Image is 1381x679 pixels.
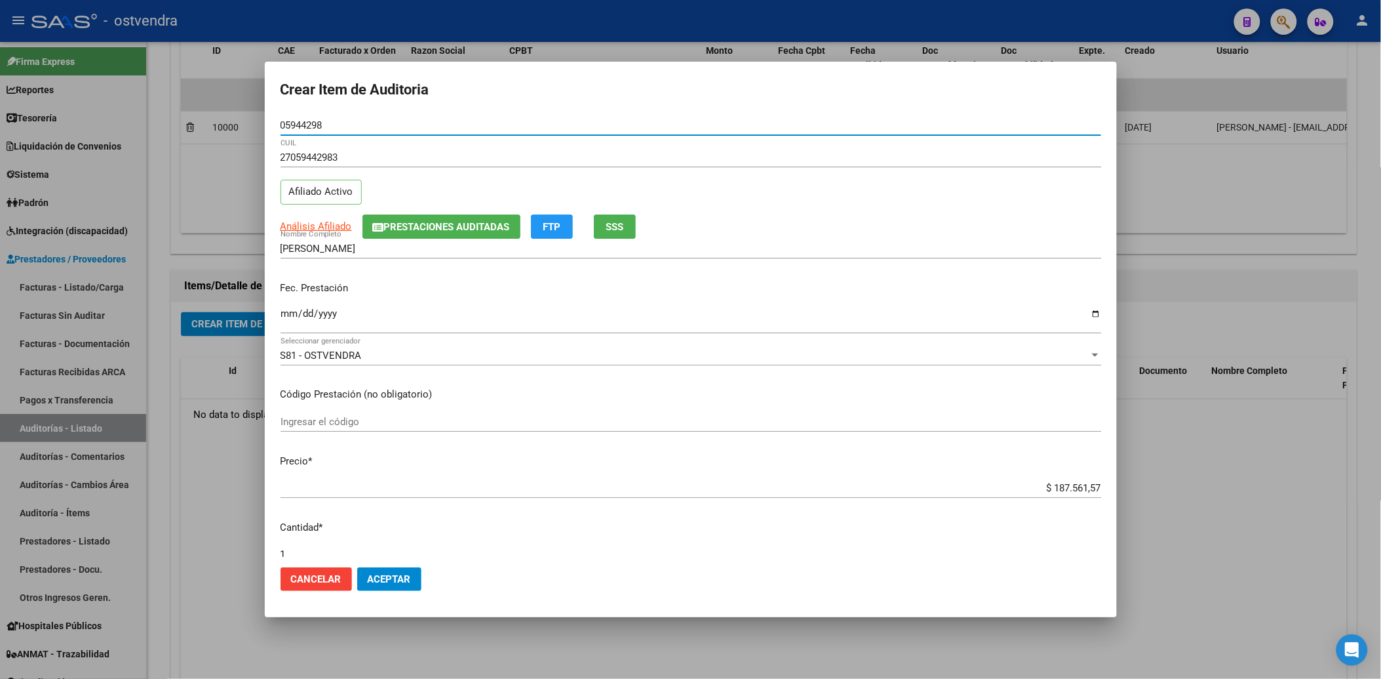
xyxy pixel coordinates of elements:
button: FTP [531,215,573,239]
h2: Crear Item de Auditoria [281,77,1101,102]
p: Cantidad [281,520,1101,535]
span: Análisis Afiliado [281,220,352,232]
span: FTP [543,221,560,233]
span: Aceptar [368,573,411,585]
button: Prestaciones Auditadas [362,215,520,239]
button: Aceptar [357,567,421,591]
span: Prestaciones Auditadas [384,221,510,233]
p: Fec. Prestación [281,281,1101,296]
p: Código Prestación (no obligatorio) [281,387,1101,402]
button: Cancelar [281,567,352,591]
span: SSS [606,221,623,233]
div: Open Intercom Messenger [1336,634,1368,666]
p: Afiliado Activo [281,180,362,205]
button: SSS [594,215,636,239]
span: Cancelar [291,573,341,585]
p: Precio [281,454,1101,469]
span: S81 - OSTVENDRA [281,350,362,361]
